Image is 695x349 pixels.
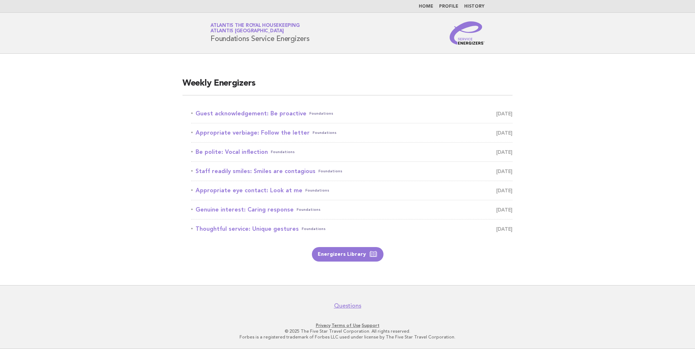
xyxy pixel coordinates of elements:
[362,323,379,328] a: Support
[450,21,485,45] img: Service Energizers
[334,302,361,309] a: Questions
[419,4,433,9] a: Home
[191,166,513,176] a: Staff readily smiles: Smiles are contagiousFoundations [DATE]
[496,205,513,215] span: [DATE]
[182,78,513,95] h2: Weekly Energizers
[318,166,342,176] span: Foundations
[496,108,513,119] span: [DATE]
[302,224,326,234] span: Foundations
[191,205,513,215] a: Genuine interest: Caring responseFoundations [DATE]
[309,108,333,119] span: Foundations
[125,323,570,328] p: · ·
[439,4,458,9] a: Profile
[464,4,485,9] a: History
[125,334,570,340] p: Forbes is a registered trademark of Forbes LLC used under license by The Five Star Travel Corpora...
[496,185,513,196] span: [DATE]
[313,128,337,138] span: Foundations
[312,247,383,262] a: Energizers Library
[496,166,513,176] span: [DATE]
[191,108,513,119] a: Guest acknowledgement: Be proactiveFoundations [DATE]
[191,147,513,157] a: Be polite: Vocal inflectionFoundations [DATE]
[496,224,513,234] span: [DATE]
[297,205,321,215] span: Foundations
[305,185,329,196] span: Foundations
[125,328,570,334] p: © 2025 The Five Star Travel Corporation. All rights reserved.
[191,224,513,234] a: Thoughtful service: Unique gesturesFoundations [DATE]
[496,147,513,157] span: [DATE]
[316,323,330,328] a: Privacy
[191,128,513,138] a: Appropriate verbiage: Follow the letterFoundations [DATE]
[332,323,361,328] a: Terms of Use
[210,23,300,33] a: Atlantis the Royal HousekeepingAtlantis [GEOGRAPHIC_DATA]
[496,128,513,138] span: [DATE]
[210,29,284,34] span: Atlantis [GEOGRAPHIC_DATA]
[210,24,310,42] h1: Foundations Service Energizers
[191,185,513,196] a: Appropriate eye contact: Look at meFoundations [DATE]
[271,147,295,157] span: Foundations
